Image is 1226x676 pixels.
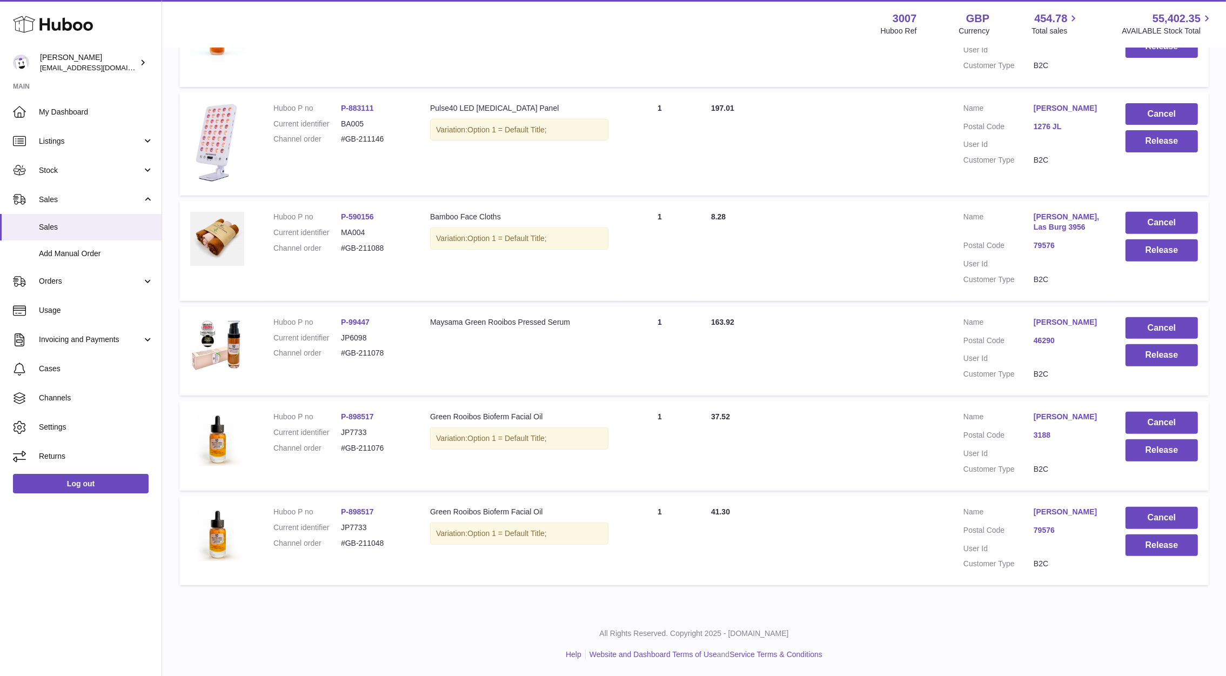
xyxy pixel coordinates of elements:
[966,11,989,26] strong: GBP
[273,443,341,453] dt: Channel order
[13,474,149,493] a: Log out
[1034,122,1104,132] a: 1276 JL
[13,55,29,71] img: bevmay@maysama.com
[881,26,917,36] div: Huboo Ref
[273,243,341,253] dt: Channel order
[619,496,700,586] td: 1
[341,507,374,516] a: P-898517
[39,393,153,403] span: Channels
[430,103,608,113] div: Pulse40 LED [MEDICAL_DATA] Panel
[619,201,700,300] td: 1
[430,412,608,422] div: Green Rooibos Bioferm Facial Oil
[190,317,244,371] img: 30071627552388.png
[1125,439,1198,461] button: Release
[1034,103,1104,113] a: [PERSON_NAME]
[273,212,341,222] dt: Huboo P no
[341,104,374,112] a: P-883111
[39,422,153,432] span: Settings
[1125,344,1198,366] button: Release
[1125,212,1198,234] button: Cancel
[963,464,1034,474] dt: Customer Type
[273,333,341,343] dt: Current identifier
[963,139,1034,150] dt: User Id
[467,234,547,243] span: Option 1 = Default Title;
[341,119,408,129] dd: BA005
[963,353,1034,364] dt: User Id
[1122,26,1213,36] span: AVAILABLE Stock Total
[586,650,822,660] li: and
[467,529,547,538] span: Option 1 = Default Title;
[963,259,1034,269] dt: User Id
[893,11,917,26] strong: 3007
[1122,11,1213,36] a: 55,402.35 AVAILABLE Stock Total
[430,119,608,141] div: Variation:
[341,348,408,358] dd: #GB-211078
[341,538,408,548] dd: #GB-211048
[467,434,547,443] span: Option 1 = Default Title;
[1034,336,1104,346] a: 46290
[341,318,370,326] a: P-99447
[273,317,341,327] dt: Huboo P no
[273,227,341,238] dt: Current identifier
[430,212,608,222] div: Bamboo Face Cloths
[39,165,142,176] span: Stock
[963,559,1034,569] dt: Customer Type
[566,650,581,659] a: Help
[39,364,153,374] span: Cases
[467,125,547,134] span: Option 1 = Default Title;
[190,507,244,561] img: pic-2.jpg
[963,412,1034,425] dt: Name
[963,61,1034,71] dt: Customer Type
[273,507,341,517] dt: Huboo P no
[1034,317,1104,327] a: [PERSON_NAME]
[1034,369,1104,379] dd: B2C
[619,401,700,491] td: 1
[341,227,408,238] dd: MA004
[341,427,408,438] dd: JP7733
[1125,103,1198,125] button: Cancel
[430,317,608,327] div: Maysama Green Rooibos Pressed Serum
[1125,239,1198,262] button: Release
[1034,11,1067,26] span: 454.78
[1031,26,1080,36] span: Total sales
[273,103,341,113] dt: Huboo P no
[1034,464,1104,474] dd: B2C
[711,507,730,516] span: 41.30
[39,334,142,345] span: Invoicing and Payments
[341,333,408,343] dd: JP6098
[39,136,142,146] span: Listings
[963,103,1034,116] dt: Name
[341,523,408,533] dd: JP7733
[273,427,341,438] dt: Current identifier
[1034,525,1104,536] a: 79576
[1125,507,1198,529] button: Cancel
[273,523,341,533] dt: Current identifier
[711,318,734,326] span: 163.92
[589,650,717,659] a: Website and Dashboard Terms of Use
[1125,412,1198,434] button: Cancel
[619,92,700,196] td: 1
[963,155,1034,165] dt: Customer Type
[1034,507,1104,517] a: [PERSON_NAME]
[963,544,1034,554] dt: User Id
[190,412,244,466] img: pic-2.jpg
[273,412,341,422] dt: Huboo P no
[729,650,822,659] a: Service Terms & Conditions
[430,507,608,517] div: Green Rooibos Bioferm Facial Oil
[711,104,734,112] span: 197.01
[341,243,408,253] dd: #GB-211088
[963,240,1034,253] dt: Postal Code
[39,305,153,316] span: Usage
[341,212,374,221] a: P-590156
[39,222,153,232] span: Sales
[963,449,1034,459] dt: User Id
[40,52,137,73] div: [PERSON_NAME]
[963,122,1034,135] dt: Postal Code
[39,249,153,259] span: Add Manual Order
[39,107,153,117] span: My Dashboard
[1125,317,1198,339] button: Cancel
[341,134,408,144] dd: #GB-211146
[963,430,1034,443] dt: Postal Code
[711,212,726,221] span: 8.28
[619,306,700,396] td: 1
